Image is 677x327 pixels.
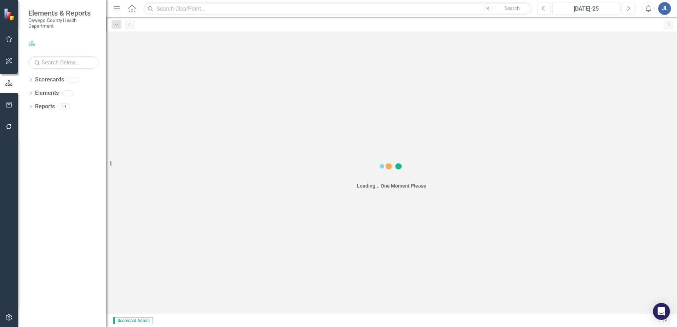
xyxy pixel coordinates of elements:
[658,2,671,15] button: JL
[3,7,17,21] img: ClearPoint Strategy
[495,4,530,13] button: Search
[653,303,670,320] div: Open Intercom Messenger
[58,104,70,110] div: 11
[357,182,426,189] div: Loading... One Moment Please
[35,89,59,97] a: Elements
[555,5,618,13] div: [DATE]-25
[552,2,620,15] button: [DATE]-25
[28,17,99,29] small: Oswego County Health Department
[505,5,520,11] span: Search
[28,9,99,17] span: Elements & Reports
[35,103,55,111] a: Reports
[28,56,99,69] input: Search Below...
[113,317,153,324] span: Scorecard Admin
[143,2,532,15] input: Search ClearPoint...
[35,76,64,84] a: Scorecards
